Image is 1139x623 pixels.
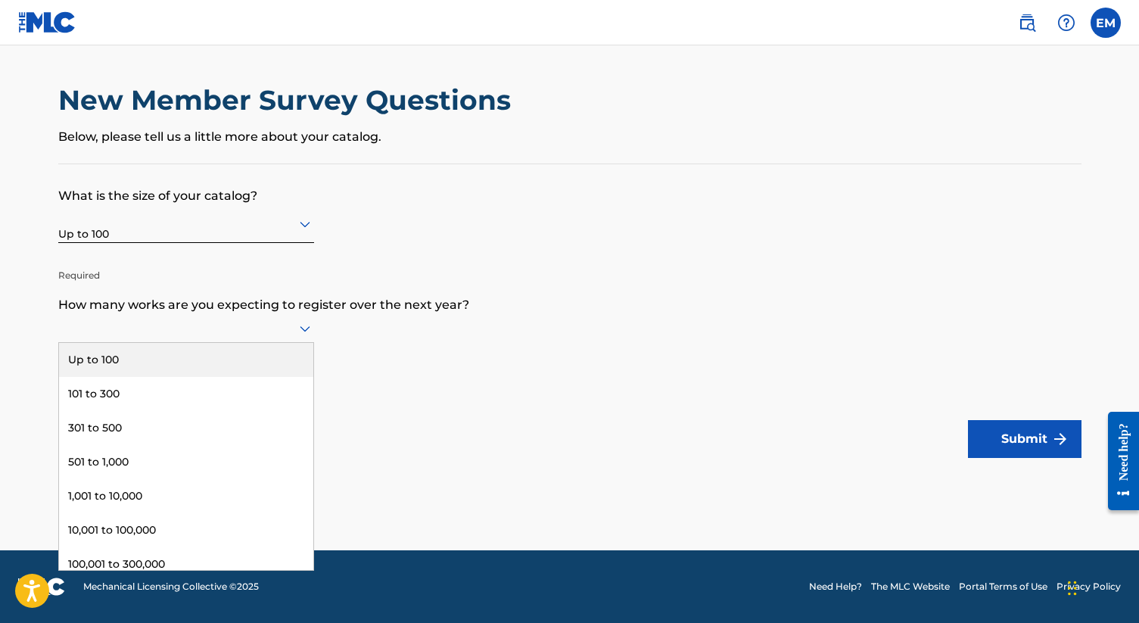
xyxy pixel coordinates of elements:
[809,580,862,593] a: Need Help?
[59,445,313,479] div: 501 to 1,000
[59,343,313,377] div: Up to 100
[58,205,314,242] div: Up to 100
[18,11,76,33] img: MLC Logo
[59,479,313,513] div: 1,001 to 10,000
[1051,8,1081,38] div: Help
[59,411,313,445] div: 301 to 500
[58,128,1081,146] p: Below, please tell us a little more about your catalog.
[58,83,518,117] h2: New Member Survey Questions
[1057,14,1075,32] img: help
[59,377,313,411] div: 101 to 300
[1018,14,1036,32] img: search
[58,164,1081,205] p: What is the size of your catalog?
[83,580,259,593] span: Mechanical Licensing Collective © 2025
[59,513,313,547] div: 10,001 to 100,000
[1057,580,1121,593] a: Privacy Policy
[959,580,1047,593] a: Portal Terms of Use
[18,578,65,596] img: logo
[1068,565,1077,611] div: Drag
[1097,400,1139,522] iframe: Resource Center
[58,246,314,282] p: Required
[871,580,950,593] a: The MLC Website
[1063,550,1139,623] iframe: Chat Widget
[1051,430,1069,448] img: f7272a7cc735f4ea7f67.svg
[968,420,1081,458] button: Submit
[1012,8,1042,38] a: Public Search
[1091,8,1121,38] div: User Menu
[59,547,313,581] div: 100,001 to 300,000
[58,273,1081,314] p: How many works are you expecting to register over the next year?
